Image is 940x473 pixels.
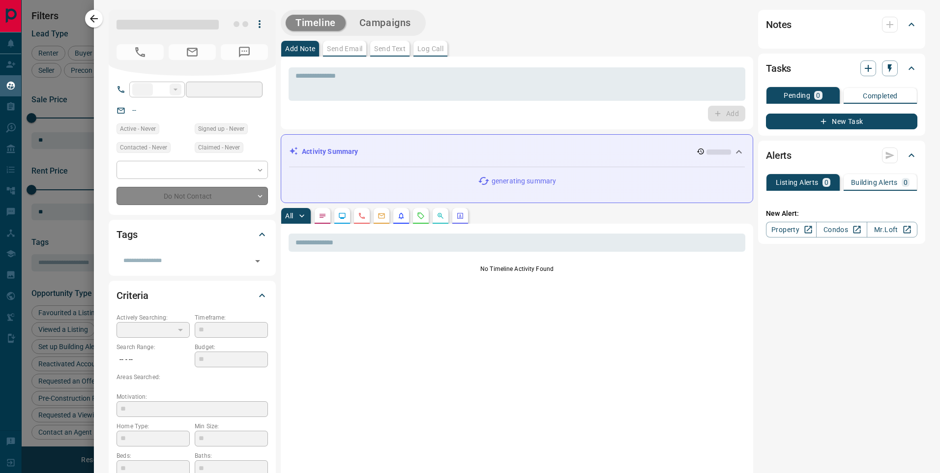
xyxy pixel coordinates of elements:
[120,143,167,152] span: Contacted - Never
[904,179,908,186] p: 0
[132,106,136,114] a: --
[117,392,268,401] p: Motivation:
[456,212,464,220] svg: Agent Actions
[776,179,819,186] p: Listing Alerts
[338,212,346,220] svg: Lead Browsing Activity
[195,422,268,431] p: Min Size:
[784,92,810,99] p: Pending
[117,187,268,205] div: Do Not Contact
[117,284,268,307] div: Criteria
[766,144,917,167] div: Alerts
[289,143,745,161] div: Activity Summary
[397,212,405,220] svg: Listing Alerts
[766,17,792,32] h2: Notes
[358,212,366,220] svg: Calls
[851,179,898,186] p: Building Alerts
[492,176,556,186] p: generating summary
[816,222,867,237] a: Condos
[302,147,358,157] p: Activity Summary
[117,352,190,368] p: -- - --
[319,212,326,220] svg: Notes
[117,223,268,246] div: Tags
[766,222,817,237] a: Property
[378,212,385,220] svg: Emails
[766,208,917,219] p: New Alert:
[117,451,190,460] p: Beds:
[766,148,792,163] h2: Alerts
[766,57,917,80] div: Tasks
[766,114,917,129] button: New Task
[117,288,148,303] h2: Criteria
[824,179,828,186] p: 0
[437,212,444,220] svg: Opportunities
[117,44,164,60] span: No Number
[766,13,917,36] div: Notes
[221,44,268,60] span: No Number
[417,212,425,220] svg: Requests
[285,212,293,219] p: All
[285,45,315,52] p: Add Note
[117,227,137,242] h2: Tags
[117,422,190,431] p: Home Type:
[195,313,268,322] p: Timeframe:
[816,92,820,99] p: 0
[766,60,791,76] h2: Tasks
[117,343,190,352] p: Search Range:
[251,254,264,268] button: Open
[117,313,190,322] p: Actively Searching:
[198,124,244,134] span: Signed up - Never
[195,343,268,352] p: Budget:
[120,124,156,134] span: Active - Never
[350,15,421,31] button: Campaigns
[867,222,917,237] a: Mr.Loft
[169,44,216,60] span: No Email
[198,143,240,152] span: Claimed - Never
[863,92,898,99] p: Completed
[286,15,346,31] button: Timeline
[289,265,745,273] p: No Timeline Activity Found
[195,451,268,460] p: Baths:
[117,373,268,382] p: Areas Searched:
